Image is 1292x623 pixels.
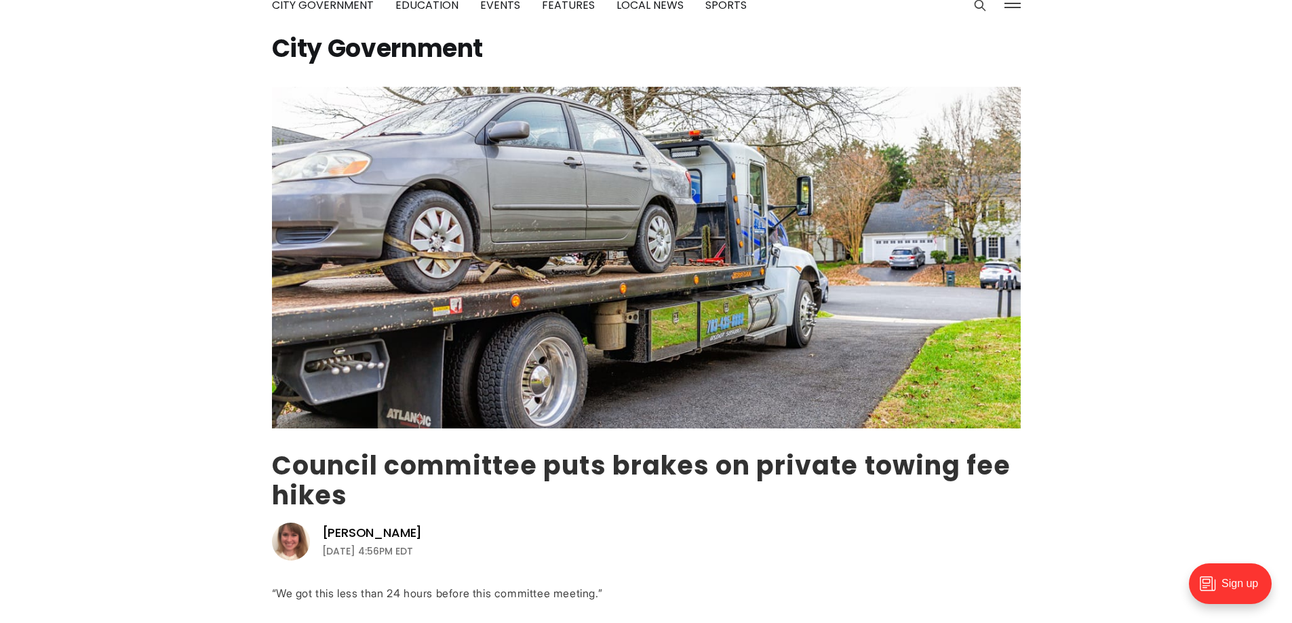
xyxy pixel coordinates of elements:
h1: City Government [272,38,1021,60]
time: [DATE] 4:56PM EDT [322,543,413,559]
img: Sarah Vogelsong [272,523,310,561]
iframe: portal-trigger [1177,557,1292,623]
div: “We got this less than 24 hours before this committee meeting.” [272,586,1021,601]
a: [PERSON_NAME] [322,525,423,541]
a: Council committee puts brakes on private towing fee hikes [272,447,1011,513]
